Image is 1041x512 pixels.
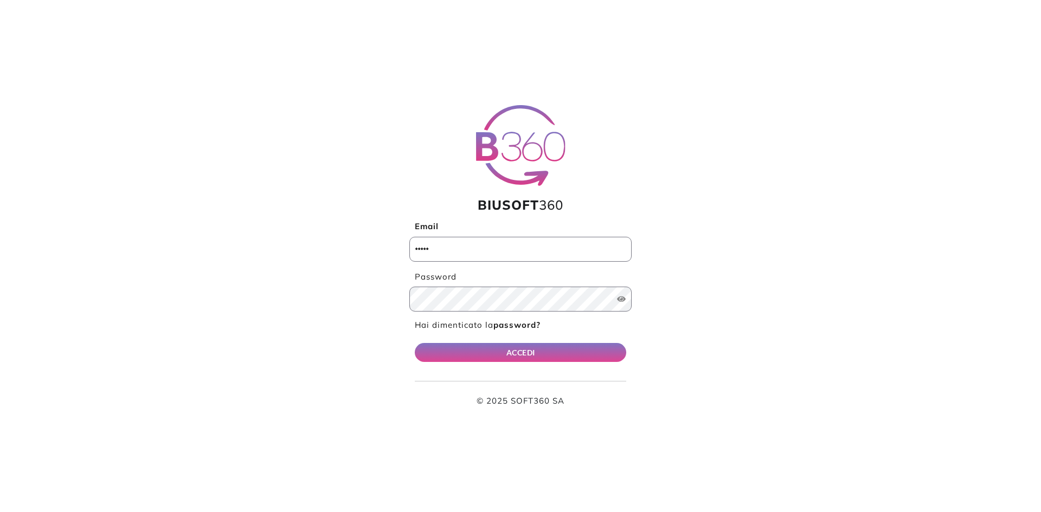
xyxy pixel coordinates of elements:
[415,320,541,330] a: Hai dimenticato lapassword?
[415,221,439,231] b: Email
[493,320,541,330] b: password?
[415,343,626,362] button: ACCEDI
[415,395,626,407] p: © 2025 SOFT360 SA
[409,271,632,283] label: Password
[409,197,632,213] h1: 360
[478,197,539,213] span: BIUSOFT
